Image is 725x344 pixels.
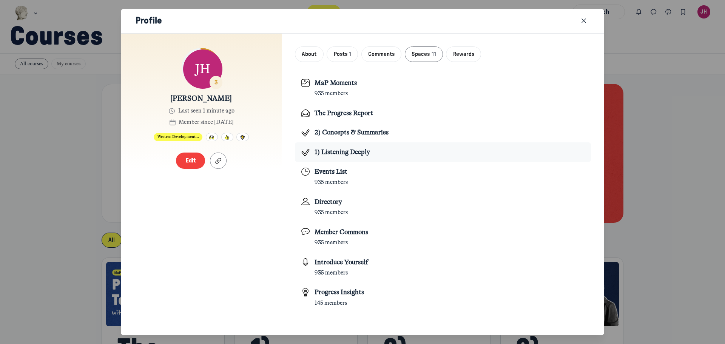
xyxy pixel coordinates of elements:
[432,50,436,59] span: 11
[295,222,591,253] a: Member Commons935 members
[315,239,348,246] span: 935 members
[178,107,234,115] span: Last seen 1 minute ago
[327,46,358,62] button: Posts1
[315,179,348,185] span: 935 members
[349,50,351,59] span: 1
[405,46,443,62] button: Spaces11
[315,269,348,276] span: 935 members
[315,299,347,306] span: 145 members
[315,209,348,216] span: 935 members
[315,168,347,175] span: Events List
[368,50,395,59] span: Comments
[315,90,348,97] span: 935 members
[315,228,368,236] span: Member Commons
[295,142,591,162] a: 1) Listening Deeply
[176,153,205,169] button: Edit
[157,134,199,139] span: Western Development ...
[214,79,217,86] span: 3
[179,118,234,126] span: Member since [DATE]
[578,15,589,26] button: Close
[136,15,162,26] h5: Profile
[295,252,591,282] a: Introduce Yourself935 members
[295,46,324,62] button: About
[295,123,591,142] a: 2) Concepts & Summaries
[315,148,370,156] span: 1) Listening Deeply
[210,153,227,169] button: Copy link to profile
[302,50,316,59] span: About
[183,49,222,89] div: JH
[446,46,481,62] button: Rewards
[295,103,591,123] a: The Progress Report
[295,162,591,192] a: Events List935 members
[315,110,373,117] span: The Progress Report
[315,259,368,266] span: Introduce Yourself
[361,46,402,62] button: Comments
[295,73,591,103] a: MaP Moments935 members
[295,192,591,222] a: Directory935 members
[295,282,591,313] a: Progress Insights145 members
[315,198,342,205] span: Directory
[334,50,347,59] span: Posts
[315,79,357,86] span: MaP Moments
[170,94,232,104] span: [PERSON_NAME]
[315,129,389,136] span: 2) Concepts & Summaries
[453,50,474,59] span: Rewards
[412,50,430,59] span: Spaces
[315,288,364,296] span: Progress Insights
